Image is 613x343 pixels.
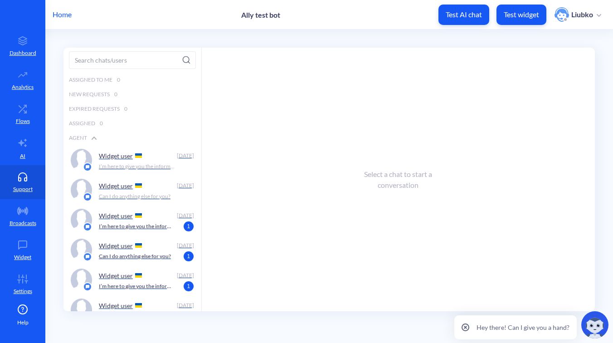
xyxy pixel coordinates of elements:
[176,181,194,190] div: [DATE]
[53,9,72,20] p: Home
[69,51,196,69] input: Search chats/users
[17,318,29,327] span: Help
[83,192,92,201] img: platform icon
[12,83,34,91] p: Analytics
[20,152,25,160] p: AI
[83,162,92,171] img: platform icon
[99,182,133,190] p: Widget user
[135,243,142,248] img: UA
[184,251,194,261] span: 1
[13,185,33,193] p: Support
[504,10,539,19] p: Test widget
[241,10,280,19] p: Ally test bot
[184,281,194,291] span: 1
[135,303,142,308] img: UA
[99,282,175,290] p: I’m here to give you the information you might need. Let me start with this: are you considering ...
[135,183,142,188] img: UA
[496,5,546,25] button: Test widget
[63,131,201,145] div: Agent
[117,76,120,84] span: 0
[571,10,593,20] p: Liubko
[63,102,201,116] div: Expired Requests
[176,152,194,160] div: [DATE]
[63,116,201,131] div: Assigned
[114,90,117,98] span: 0
[99,222,175,230] p: I’m here to give you the information you might need. Let me start with this: are you considering ...
[438,5,489,25] button: Test AI chat
[176,271,194,279] div: [DATE]
[135,273,142,278] img: UA
[63,235,201,265] a: platform iconWidget user [DATE]Can I do anything else for you?
[63,145,201,175] a: platform iconWidget user [DATE]I’m here to give you the information you might need. Let me start ...
[581,311,608,338] img: copilot-icon.svg
[99,212,133,220] p: Widget user
[176,301,194,309] div: [DATE]
[446,10,482,19] p: Test AI chat
[184,221,194,231] span: 1
[176,241,194,250] div: [DATE]
[99,192,170,201] p: Can I do anything else for you?
[14,287,32,295] p: Settings
[16,117,30,125] p: Flows
[14,253,31,261] p: Widget
[99,242,133,250] p: Widget user
[99,302,133,309] p: Widget user
[83,282,92,291] img: platform icon
[99,272,133,279] p: Widget user
[83,252,92,261] img: platform icon
[10,219,36,227] p: Broadcasts
[351,169,445,191] div: Select a chat to start a conversation
[63,295,201,325] a: platform iconWidget user [DATE]
[176,211,194,220] div: [DATE]
[63,265,201,295] a: platform iconWidget user [DATE]I’m here to give you the information you might need. Let me start ...
[63,73,201,87] div: Assigned to me
[135,213,142,218] img: UA
[99,252,171,260] p: Can I do anything else for you?
[100,119,103,127] span: 0
[99,162,175,171] p: I’m here to give you the information you might need. Let me start with this: are you considering ...
[477,323,569,332] p: Hey there! Can I give you a hand?
[63,175,201,205] a: platform iconWidget user [DATE]Can I do anything else for you?
[83,222,92,231] img: platform icon
[135,153,142,158] img: UA
[63,205,201,235] a: platform iconWidget user [DATE]I’m here to give you the information you might need. Let me start ...
[550,6,606,23] button: user photoLiubko
[63,87,201,102] div: New Requests
[124,105,127,113] span: 0
[10,49,36,57] p: Dashboard
[99,152,133,160] p: Widget user
[555,7,569,22] img: user photo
